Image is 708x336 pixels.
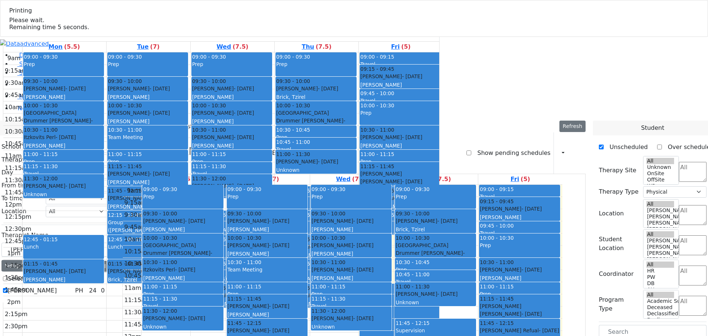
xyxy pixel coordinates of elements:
[646,250,674,256] option: [PERSON_NAME] 3
[228,327,307,334] div: [PERSON_NAME]
[24,54,58,60] span: 09:00 - 09:30
[143,259,177,266] span: 10:30 - 11:00
[353,315,374,321] span: - [DATE]
[480,235,514,241] span: 10:00 - 10:30
[228,242,307,249] div: [PERSON_NAME]
[108,170,188,177] div: [PERSON_NAME]
[646,220,674,226] option: [PERSON_NAME] 3
[599,235,639,253] label: Student Location
[471,147,550,159] label: Show pending schedules
[312,250,391,257] div: [PERSON_NAME]
[1,181,31,190] label: From time
[396,242,448,249] span: [GEOGRAPHIC_DATA]
[108,93,188,101] div: [PERSON_NAME]
[65,183,86,189] span: - [DATE]
[646,201,674,207] option: All
[150,171,170,177] span: - [DATE]
[599,295,639,313] label: Program Type
[228,311,307,318] div: [PERSON_NAME]
[269,303,289,309] span: - [DATE]
[646,177,674,183] option: OffSite
[276,54,310,60] span: 09:00 - 09:30
[192,118,272,125] div: [PERSON_NAME]
[234,183,254,189] span: - [DATE]
[312,210,346,217] span: 09:30 - 10:00
[234,134,254,140] span: - [DATE]
[143,284,177,290] span: 11:00 - 11:15
[360,163,394,170] span: 11:15 - 11:45
[3,66,29,75] div: 9:15am
[108,118,188,125] div: [PERSON_NAME]
[108,212,142,218] span: 12:15 - 12:45
[312,242,391,249] div: [PERSON_NAME]
[24,85,104,92] div: [PERSON_NAME]
[599,166,636,175] label: Therapy Site
[276,146,356,153] div: Travel
[3,103,23,112] div: 10am
[276,93,356,101] div: Brick, Tzirel
[396,217,475,225] div: [PERSON_NAME]
[108,276,188,283] div: Brick, Tzirel
[233,42,249,51] label: (7.5)
[108,134,188,141] div: Team Meeting
[269,218,289,224] span: - [DATE]
[24,182,104,190] div: [PERSON_NAME]
[646,231,674,238] option: All
[396,249,475,264] div: Drummer [PERSON_NAME]
[24,243,104,250] div: Lunch
[396,320,430,326] span: 11:45 - 12:15
[24,151,58,157] span: 11:00 - 11:15
[228,284,261,290] span: 11:00 - 11:15
[24,236,58,242] span: 12:45 - 01:15
[646,292,674,298] option: All
[679,266,707,285] textarea: Search
[312,315,391,322] div: [PERSON_NAME]
[480,302,559,318] div: [PERSON_NAME] [PERSON_NAME]
[646,304,674,311] option: Deceased
[480,295,514,302] span: 11:15 - 11:45
[312,259,346,266] span: 10:30 - 11:00
[599,187,639,196] label: Therapy Type
[228,193,307,200] div: Prep
[234,86,254,91] span: - [DATE]
[3,139,33,148] div: 10:45am
[192,151,226,157] span: 11:00 - 11:15
[353,218,374,224] span: - [DATE]
[396,193,475,200] div: Prep
[360,97,440,104] div: Travel
[143,226,223,233] div: [PERSON_NAME]
[192,60,272,68] div: Prep
[143,274,223,282] div: [PERSON_NAME]
[108,187,142,194] span: 11:45 - 12:15
[360,134,440,141] div: [PERSON_NAME]
[192,163,226,169] span: 11:15 - 11:30
[646,183,674,189] option: WP
[312,193,391,200] div: Prep
[143,315,223,322] div: [PERSON_NAME]
[396,266,475,273] div: Prep
[1,231,49,240] label: Therapist Name
[3,79,29,87] div: 9:30am
[396,271,430,277] span: 10:45 - 11:00
[143,302,223,310] div: Travel
[228,217,307,225] div: [PERSON_NAME]
[185,315,205,321] span: - [DATE]
[64,42,80,51] label: (5.5)
[276,77,310,85] span: 09:30 - 10:00
[175,267,195,273] span: - [DATE]
[435,175,451,184] label: (7.5)
[108,109,188,117] div: [PERSON_NAME]
[437,218,458,224] span: - [DATE]
[24,170,104,177] div: Travel
[480,198,514,205] span: 09:15 - 09:45
[143,266,223,273] div: Itzkovits Perl
[228,226,307,233] div: [PERSON_NAME]
[521,206,542,212] span: - [DATE]
[390,42,412,52] a: September 5, 2025
[1,194,23,203] label: To time
[480,274,559,282] div: [PERSON_NAME]
[316,42,332,51] label: (7.5)
[646,207,674,214] option: [PERSON_NAME] 5
[276,139,310,145] span: 10:45 - 11:00
[108,284,188,291] div: Grade 7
